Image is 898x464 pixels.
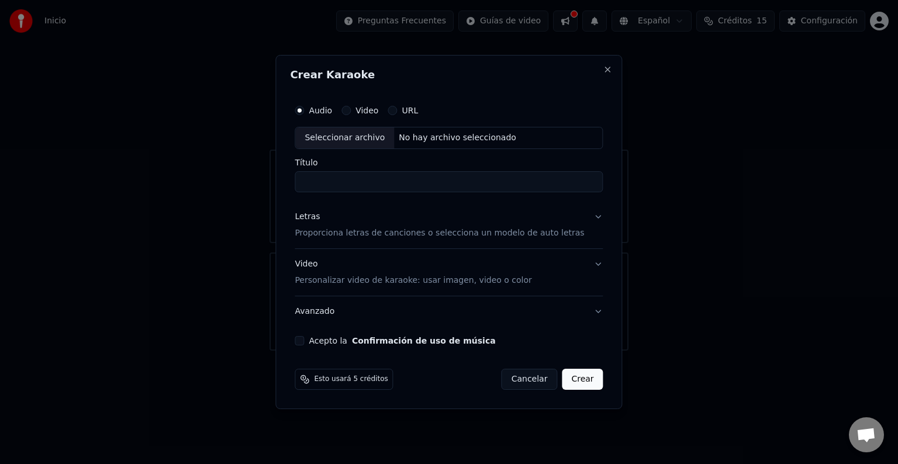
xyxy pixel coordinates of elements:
[295,249,603,296] button: VideoPersonalizar video de karaoke: usar imagen, video o color
[295,202,603,248] button: LetrasProporciona letras de canciones o selecciona un modelo de auto letras
[309,337,495,345] label: Acepto la
[295,211,320,223] div: Letras
[295,227,584,239] p: Proporciona letras de canciones o selecciona un modelo de auto letras
[314,375,388,384] span: Esto usará 5 créditos
[402,106,418,115] label: URL
[355,106,378,115] label: Video
[295,296,603,327] button: Avanzado
[290,70,607,80] h2: Crear Karaoke
[295,127,394,148] div: Seleccionar archivo
[562,369,603,390] button: Crear
[502,369,558,390] button: Cancelar
[295,158,603,167] label: Título
[309,106,332,115] label: Audio
[394,132,521,144] div: No hay archivo seleccionado
[352,337,496,345] button: Acepto la
[295,258,531,286] div: Video
[295,275,531,286] p: Personalizar video de karaoke: usar imagen, video o color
